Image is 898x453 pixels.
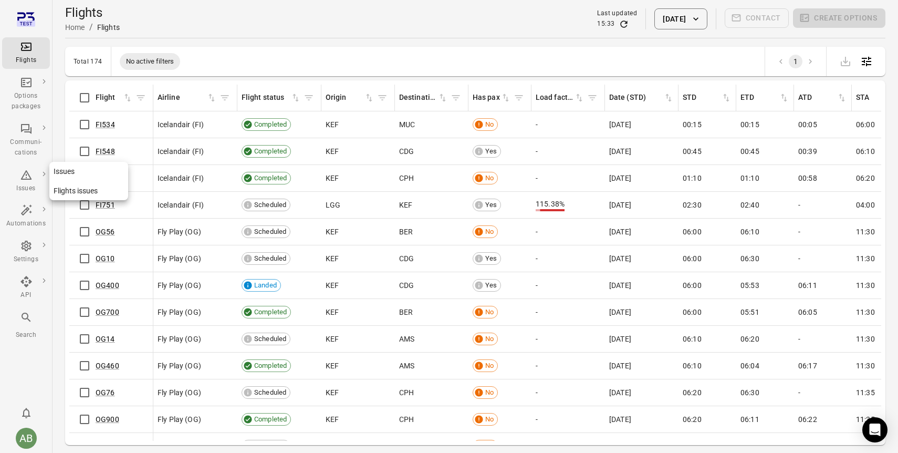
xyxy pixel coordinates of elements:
[399,173,414,183] span: CPH
[798,226,848,237] div: -
[798,253,848,264] div: -
[798,414,817,425] span: 06:22
[536,119,601,130] div: -
[158,307,201,317] span: Fly Play (OG)
[511,90,527,106] button: Filter by has pax
[96,201,115,209] a: FI751
[654,8,707,29] button: [DATE]
[97,22,120,33] div: Flights
[609,387,631,398] span: [DATE]
[798,361,817,371] span: 06:17
[798,387,848,398] div: -
[683,92,732,104] div: Sort by STD in ascending order
[584,90,600,106] button: Filter by load factor
[482,147,500,157] span: Yes
[856,307,875,317] span: 11:30
[856,361,875,371] span: 11:30
[536,441,601,451] div: -
[856,119,875,130] span: 06:00
[482,307,497,317] span: No
[683,280,702,291] span: 06:00
[399,92,437,104] div: Destination
[6,91,46,112] div: Options packages
[250,254,290,264] span: Scheduled
[250,120,290,130] span: Completed
[96,92,122,104] div: Flight
[65,23,85,32] a: Home
[740,414,759,425] span: 06:11
[683,226,702,237] span: 06:00
[49,162,128,200] nav: Local navigation
[250,227,290,237] span: Scheduled
[798,92,837,104] div: ATD
[399,146,414,157] span: CDG
[683,441,702,451] span: 06:35
[536,92,584,104] div: Sort by load factor in ascending order
[96,362,119,370] a: OG460
[798,146,817,157] span: 00:39
[536,92,574,104] div: Load factor
[6,290,46,301] div: API
[399,253,414,264] span: CDG
[6,219,46,229] div: Automations
[740,441,790,451] div: -
[683,200,702,210] span: 02:30
[856,414,875,425] span: 11:35
[326,361,339,371] span: KEF
[326,119,339,130] span: KEF
[6,330,46,341] div: Search
[774,55,818,68] nav: pagination navigation
[96,335,115,343] a: OG14
[609,280,631,291] span: [DATE]
[856,173,875,183] span: 06:20
[473,92,511,104] div: Sort by has pax in ascending order
[250,173,290,183] span: Completed
[250,200,290,210] span: Scheduled
[326,146,339,157] span: KEF
[856,92,894,104] div: STA
[536,226,601,237] div: -
[96,120,115,129] a: FI534
[482,227,497,237] span: No
[482,173,497,183] span: No
[683,92,721,104] div: STD
[158,146,204,157] span: Icelandair (FI)
[482,361,497,371] span: No
[6,55,46,66] div: Flights
[74,58,102,65] div: Total 174
[399,307,413,317] span: BER
[609,414,631,425] span: [DATE]
[16,403,37,424] button: Notifications
[89,21,93,34] li: /
[158,200,204,210] span: Icelandair (FI)
[609,173,631,183] span: [DATE]
[399,387,414,398] span: CPH
[740,334,759,344] span: 06:20
[158,441,204,451] span: Icelandair (FI)
[301,90,317,106] button: Filter by flight status
[609,226,631,237] span: [DATE]
[740,146,759,157] span: 00:45
[96,415,119,424] a: OG900
[683,307,702,317] span: 06:00
[250,388,290,398] span: Scheduled
[399,280,414,291] span: CDG
[399,226,413,237] span: BER
[133,90,149,106] button: Filter by flight
[96,228,115,236] a: OG56
[609,92,674,104] div: Sort by date (STD) in ascending order
[49,181,128,201] a: Flights issues
[609,119,631,130] span: [DATE]
[399,92,448,104] div: Sort by destination in ascending order
[536,414,601,425] div: -
[242,92,290,104] div: Flight status
[250,147,290,157] span: Completed
[740,280,759,291] span: 05:53
[856,51,877,72] button: Open table configuration
[250,334,290,344] span: Scheduled
[399,414,414,425] span: CPH
[482,415,497,425] span: No
[399,361,414,371] span: AMS
[250,415,290,425] span: Completed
